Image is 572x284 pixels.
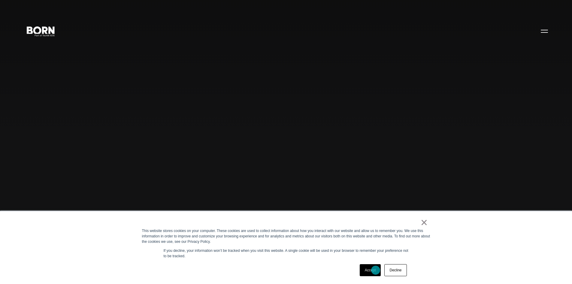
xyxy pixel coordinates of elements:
a: Accept [360,264,381,276]
a: × [421,220,428,225]
p: If you decline, your information won’t be tracked when you visit this website. A single cookie wi... [164,248,409,259]
button: Open [537,25,552,37]
div: This website stores cookies on your computer. These cookies are used to collect information about... [142,228,430,244]
a: Decline [384,264,407,276]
